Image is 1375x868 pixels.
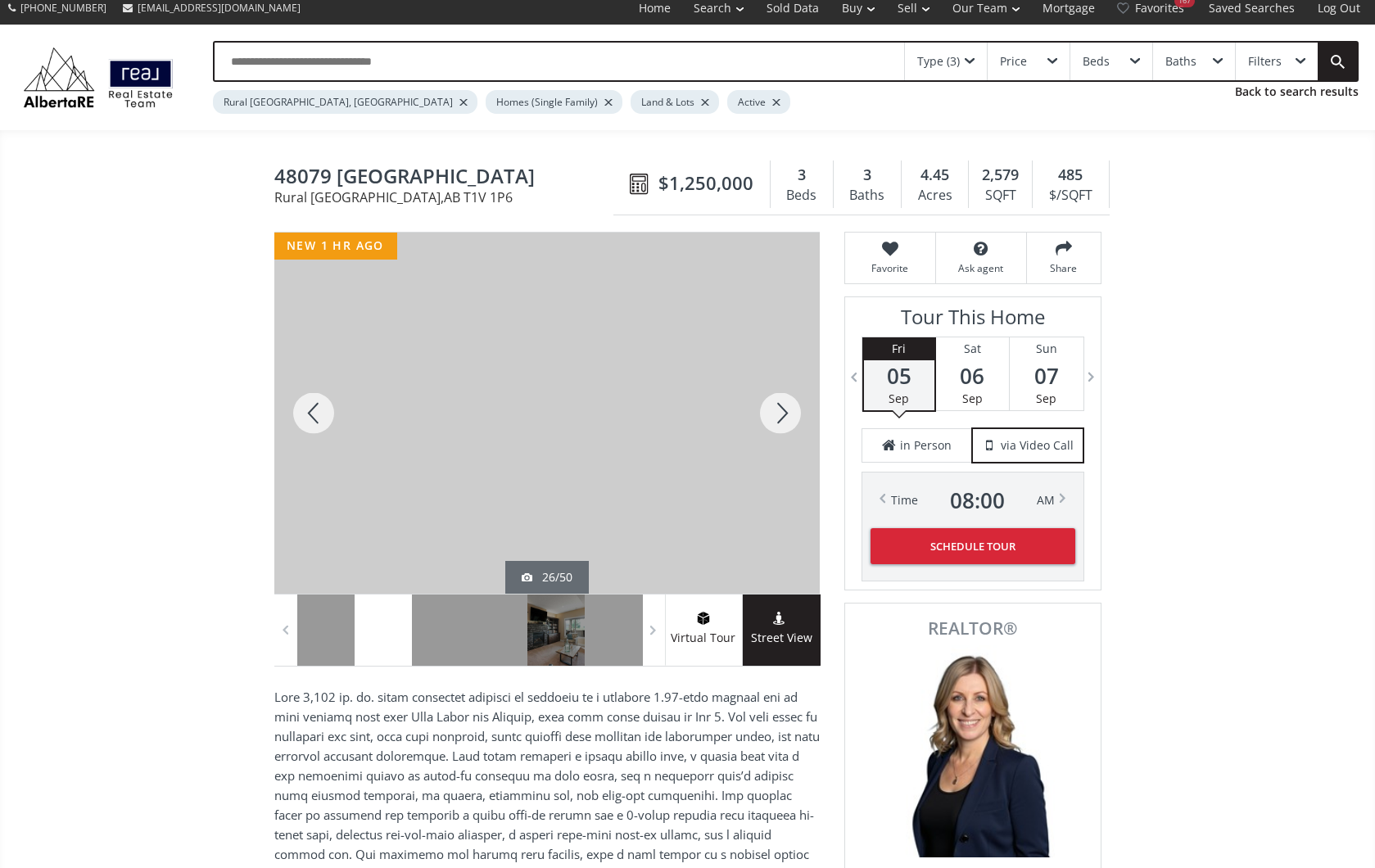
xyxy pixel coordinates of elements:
div: 26/50 [522,569,572,585]
span: in Person [900,437,952,454]
div: Baths [1165,56,1196,67]
span: $1,250,000 [658,170,753,196]
img: Logo [16,43,180,111]
a: virtual tour iconVirtual Tour [665,594,743,666]
div: Fri [864,337,934,360]
span: [EMAIL_ADDRESS][DOMAIN_NAME] [138,1,301,15]
div: 4.45 [910,165,960,186]
div: new 1 hr ago [274,233,397,260]
span: REALTOR® [863,620,1083,637]
span: Sep [1036,391,1056,406]
a: Back to search results [1235,84,1359,100]
span: Sep [962,391,983,406]
div: Active [727,90,790,114]
span: 08 : 00 [950,489,1005,512]
div: 48079 Sharall Circle East Rural Foothills County, AB T1V 1P6 - Photo 26 of 50 [274,233,820,594]
div: Beds [779,183,825,208]
span: Street View [743,629,821,648]
div: Land & Lots [631,90,719,114]
div: Baths [842,183,893,208]
span: via Video Call [1001,437,1074,454]
div: 485 [1041,165,1100,186]
img: Photo of Julie Clark [891,645,1055,857]
div: Acres [910,183,960,208]
span: Share [1035,261,1092,275]
div: 3 [779,165,825,186]
span: Sep [889,391,909,406]
div: Type (3) [917,56,960,67]
span: 48079 Sharall Circle East [274,165,622,191]
button: Schedule Tour [871,528,1075,564]
h3: Tour This Home [862,305,1084,337]
div: Sat [936,337,1009,360]
div: Price [1000,56,1027,67]
div: Time AM [891,489,1055,512]
span: Virtual Tour [665,629,742,648]
span: 06 [936,364,1009,387]
div: Beds [1083,56,1110,67]
span: 05 [864,364,934,387]
span: Favorite [853,261,927,275]
span: 2,579 [982,165,1019,186]
span: [PHONE_NUMBER] [20,1,106,15]
div: Sun [1010,337,1083,360]
div: 3 [842,165,893,186]
span: 07 [1010,364,1083,387]
span: Ask agent [944,261,1018,275]
img: virtual tour icon [695,612,712,625]
div: $/SQFT [1041,183,1100,208]
div: Filters [1248,56,1282,67]
span: Rural [GEOGRAPHIC_DATA] , AB T1V 1P6 [274,191,622,204]
div: Homes (Single Family) [486,90,622,114]
div: Rural [GEOGRAPHIC_DATA], [GEOGRAPHIC_DATA] [213,90,477,114]
div: SQFT [977,183,1024,208]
